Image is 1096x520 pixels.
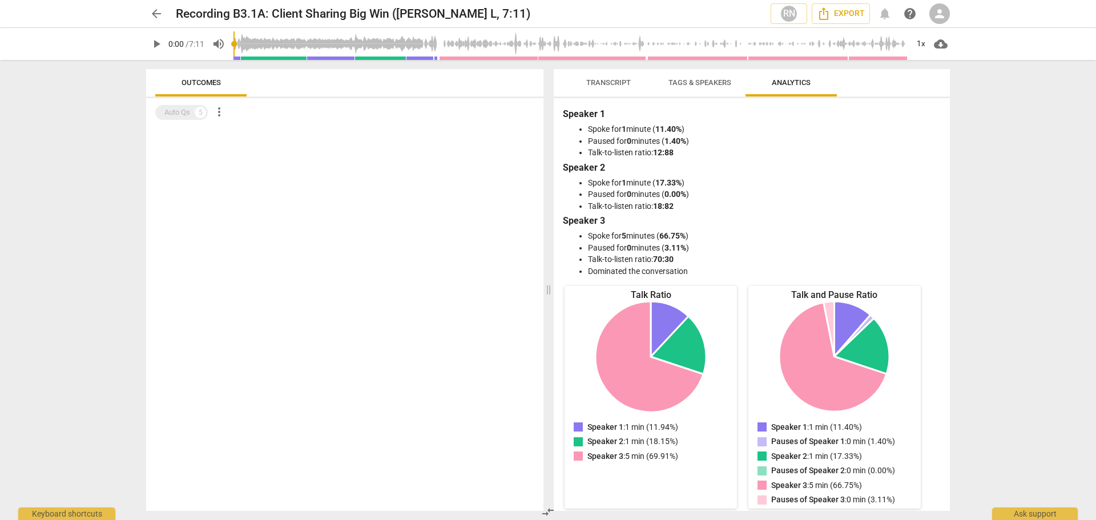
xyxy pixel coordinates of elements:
[588,265,938,277] li: Dominated the conversation
[622,231,626,240] b: 5
[668,78,731,87] span: Tags & Speakers
[212,37,225,51] span: volume_up
[208,34,229,54] button: Volume
[588,200,938,212] li: Talk-to-listen ratio:
[780,5,797,22] div: RN
[563,162,605,173] b: Speaker 2
[771,494,895,506] p: : 0 min (3.11%)
[664,243,686,252] b: 3.11%
[176,7,530,21] h2: Recording B3.1A: Client Sharing Big Win ([PERSON_NAME] L, 7:11)
[164,107,190,118] div: Auto Qs
[588,135,938,147] li: Paused for minutes ( )
[586,78,631,87] span: Transcript
[587,450,678,462] p: : 5 min (69.91%)
[186,39,204,49] span: / 7:11
[587,422,623,432] span: Speaker 1
[771,466,845,475] span: Pauses of Speaker 2
[664,190,686,199] b: 0.00%
[659,231,686,240] b: 66.75%
[563,108,605,119] b: Speaker 1
[587,436,678,448] p: : 1 min (18.15%)
[541,505,555,519] span: compare_arrows
[195,107,206,118] div: 5
[563,215,605,226] b: Speaker 3
[627,190,631,199] b: 0
[653,255,674,264] b: 70:30
[771,495,845,504] span: Pauses of Speaker 3
[565,288,737,301] div: Talk Ratio
[772,78,811,87] span: Analytics
[992,507,1078,520] div: Ask support
[588,253,938,265] li: Talk-to-listen ratio:
[150,37,163,51] span: play_arrow
[771,422,807,432] span: Speaker 1
[150,7,163,21] span: arrow_back
[903,7,917,21] span: help
[588,230,938,242] li: Spoke for minutes ( )
[653,148,674,157] b: 12:88
[910,35,932,53] div: 1x
[771,452,807,461] span: Speaker 2
[934,37,948,51] span: cloud_download
[587,437,623,446] span: Speaker 2
[587,421,678,433] p: : 1 min (11.94%)
[748,288,921,301] div: Talk and Pause Ratio
[771,421,862,433] p: : 1 min (11.40%)
[771,450,862,462] p: : 1 min (17.33%)
[627,243,631,252] b: 0
[588,188,938,200] li: Paused for minutes ( )
[817,7,865,21] span: Export
[655,124,682,134] b: 11.40%
[771,3,807,24] button: RN
[900,3,920,24] a: Help
[771,437,845,446] span: Pauses of Speaker 1
[587,452,623,461] span: Speaker 3
[212,105,226,119] span: more_vert
[588,177,938,189] li: Spoke for minute ( )
[588,242,938,254] li: Paused for minutes ( )
[622,124,626,134] b: 1
[812,3,870,24] button: Export
[588,147,938,159] li: Talk-to-listen ratio:
[627,136,631,146] b: 0
[655,178,682,187] b: 17.33%
[771,436,895,448] p: : 0 min (1.40%)
[771,465,895,477] p: : 0 min (0.00%)
[182,78,221,87] span: Outcomes
[588,123,938,135] li: Spoke for minute ( )
[146,34,167,54] button: Play
[18,507,115,520] div: Keyboard shortcuts
[771,479,862,491] p: : 5 min (66.75%)
[653,201,674,211] b: 18:82
[771,481,807,490] span: Speaker 3
[664,136,686,146] b: 1.40%
[168,39,184,49] span: 0:00
[622,178,626,187] b: 1
[933,7,946,21] span: person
